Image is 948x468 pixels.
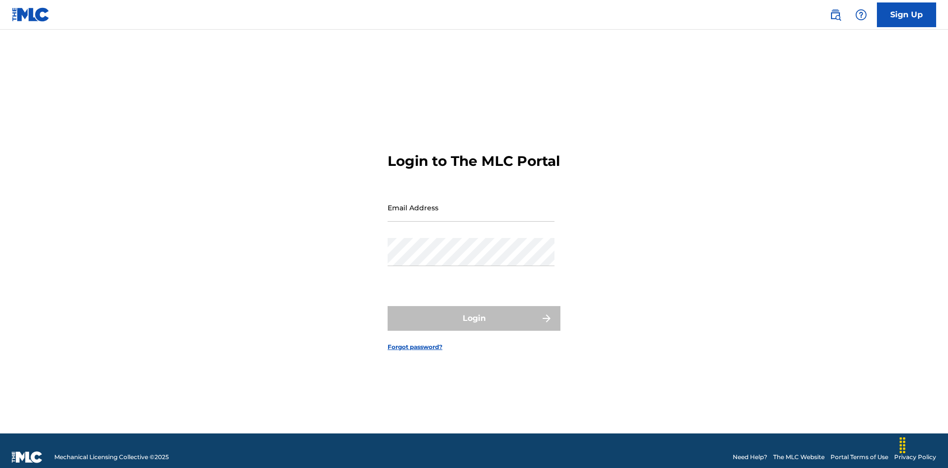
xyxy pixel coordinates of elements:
a: The MLC Website [773,453,825,462]
span: Mechanical Licensing Collective © 2025 [54,453,169,462]
a: Privacy Policy [894,453,936,462]
img: logo [12,451,42,463]
a: Portal Terms of Use [830,453,888,462]
div: Drag [895,430,910,460]
iframe: Chat Widget [899,421,948,468]
a: Need Help? [733,453,767,462]
h3: Login to The MLC Portal [388,153,560,170]
div: Help [851,5,871,25]
a: Forgot password? [388,343,442,351]
img: search [829,9,841,21]
a: Public Search [826,5,845,25]
a: Sign Up [877,2,936,27]
img: MLC Logo [12,7,50,22]
img: help [855,9,867,21]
